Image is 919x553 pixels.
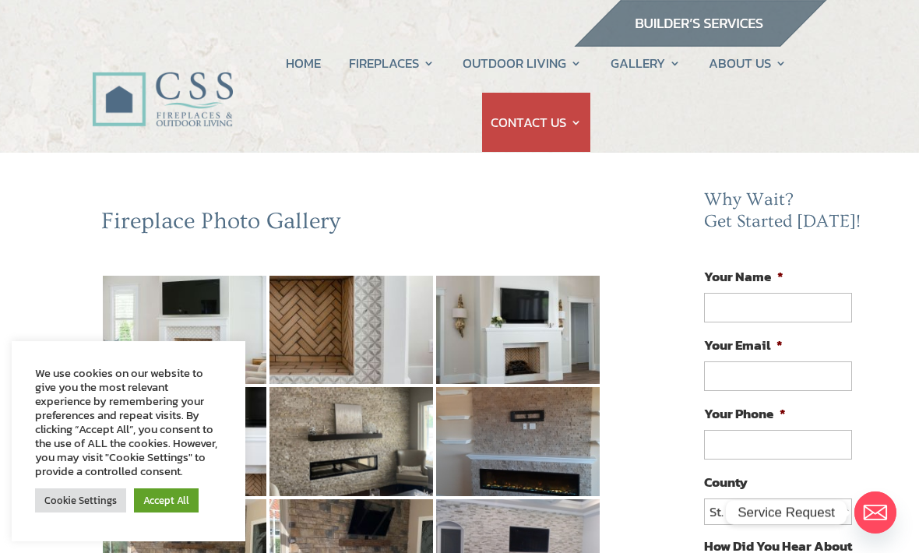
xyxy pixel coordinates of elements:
[463,33,582,93] a: OUTDOOR LIVING
[704,336,783,354] label: Your Email
[436,276,600,385] img: 3
[269,387,433,496] img: 5
[704,474,748,491] label: County
[704,268,783,285] label: Your Name
[134,488,199,512] a: Accept All
[709,33,787,93] a: ABOUT US
[349,33,435,93] a: FIREPLACES
[854,491,896,534] a: Email
[611,33,681,93] a: GALLERY
[436,387,600,496] img: 6
[35,366,222,478] div: We use cookies on our website to give you the most relevant experience by remembering your prefer...
[103,276,266,385] img: 1
[704,405,786,422] label: Your Phone
[573,32,827,52] a: builder services construction supply
[704,189,864,240] h2: Why Wait? Get Started [DATE]!
[35,488,126,512] a: Cookie Settings
[92,33,233,134] img: CSS Fireplaces & Outdoor Living (Formerly Construction Solutions & Supply)- Jacksonville Ormond B...
[269,276,433,385] img: 2
[286,33,321,93] a: HOME
[101,207,601,243] h2: Fireplace Photo Gallery
[491,93,582,152] a: CONTACT US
